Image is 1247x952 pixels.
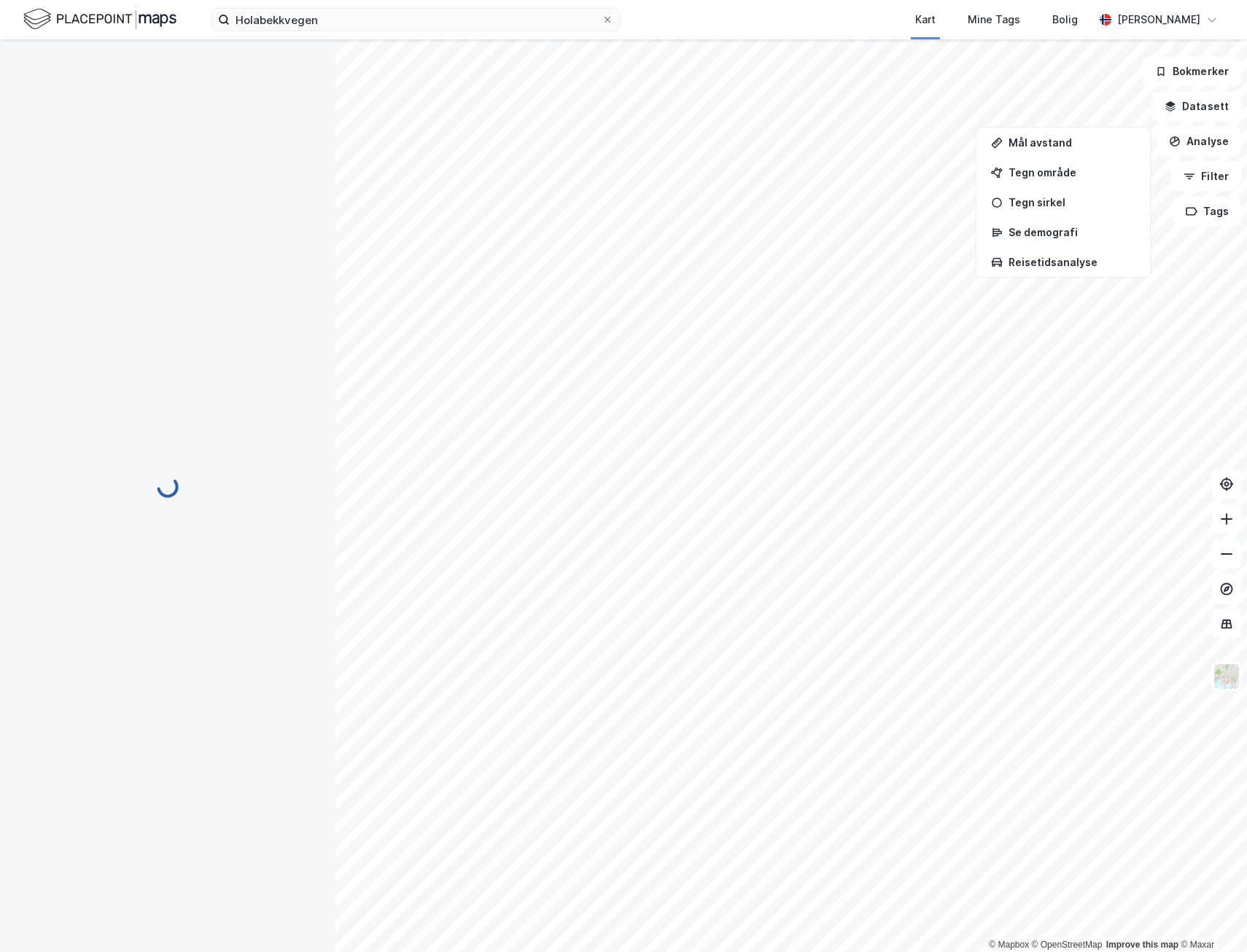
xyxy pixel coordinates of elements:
[1174,882,1247,952] iframe: Chat Widget
[156,475,179,499] img: spinner.a6d8c91a73a9ac5275cf975e30b51cfb.svg
[1009,196,1135,208] div: Tegn sirkel
[989,940,1029,950] a: Mapbox
[968,11,1020,28] div: Mine Tags
[1143,57,1241,86] button: Bokmerker
[1171,162,1241,191] button: Filter
[1157,127,1241,156] button: Analyse
[1009,136,1135,149] div: Mål avstand
[1173,197,1241,226] button: Tags
[1009,256,1135,268] div: Reisetidsanalyse
[1009,166,1135,179] div: Tegn område
[230,9,602,31] input: Søk på adresse, matrikkel, gårdeiere, leietakere eller personer
[1032,940,1103,950] a: OpenStreetMap
[1213,663,1240,690] img: Z
[1106,940,1178,950] a: Improve this map
[1152,92,1241,121] button: Datasett
[1052,11,1078,28] div: Bolig
[23,7,176,32] img: logo.f888ab2527a4732fd821a326f86c7f29.svg
[1009,226,1135,238] div: Se demografi
[915,11,936,28] div: Kart
[1117,11,1200,28] div: [PERSON_NAME]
